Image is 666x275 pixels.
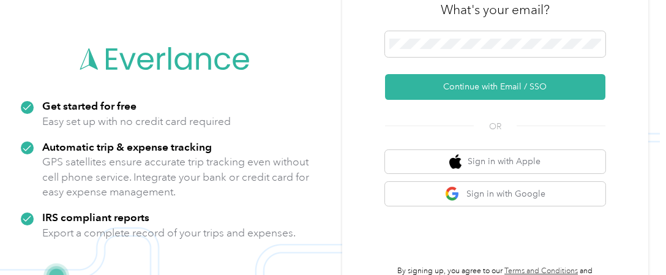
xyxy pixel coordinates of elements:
p: Export a complete record of your trips and expenses. [42,225,296,241]
strong: Automatic trip & expense tracking [42,140,212,153]
p: GPS satellites ensure accurate trip tracking even without cell phone service. Integrate your bank... [42,154,310,200]
strong: Get started for free [42,99,137,112]
h3: What's your email? [441,1,550,18]
img: apple logo [449,154,462,170]
button: apple logoSign in with Apple [385,150,605,174]
span: OR [474,120,517,133]
button: google logoSign in with Google [385,182,605,206]
img: google logo [445,186,460,202]
iframe: Everlance-gr Chat Button Frame [597,206,666,275]
button: Continue with Email / SSO [385,74,605,100]
p: Easy set up with no credit card required [42,114,231,129]
strong: IRS compliant reports [42,211,149,224]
